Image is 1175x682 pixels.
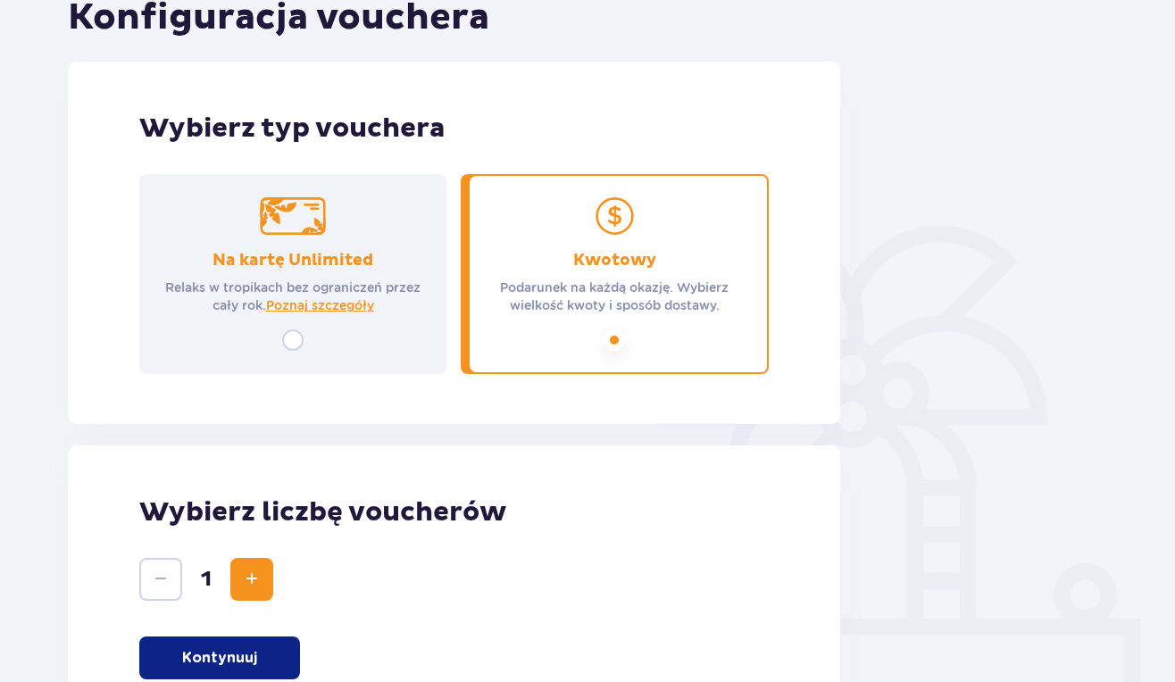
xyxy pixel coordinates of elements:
[139,636,300,679] button: Kontynuuj
[477,279,752,314] p: Podarunek na każdą okazję. Wybierz wielkość kwoty i sposób dostawy.
[186,566,227,593] span: 1
[266,296,374,314] a: Poznaj szczegóły
[139,558,182,601] button: Zmniejsz
[212,250,373,271] p: Na kartę Unlimited
[139,495,769,529] p: Wybierz liczbę voucherów
[182,648,257,668] p: Kontynuuj
[139,112,769,146] p: Wybierz typ vouchera
[230,558,273,601] button: Zwiększ
[155,279,430,314] p: Relaks w tropikach bez ograniczeń przez cały rok.
[573,250,656,271] p: Kwotowy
